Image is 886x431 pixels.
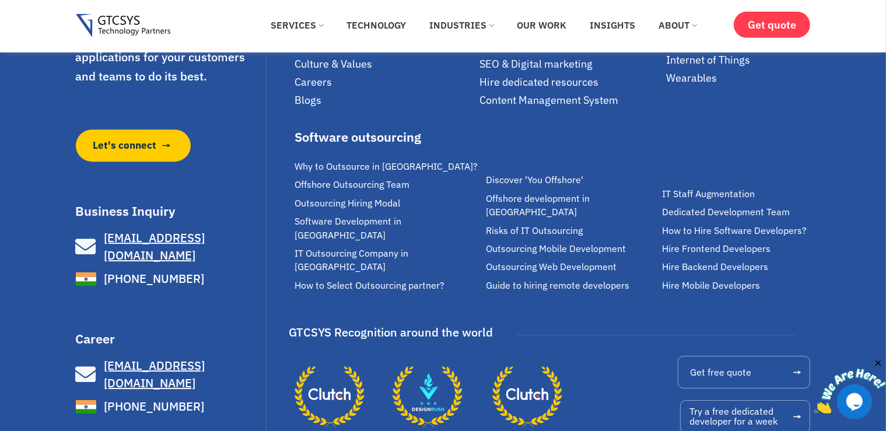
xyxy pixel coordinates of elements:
span: Try a free dedicated developer for a week [689,407,778,427]
a: Hire Backend Developers [662,260,817,274]
a: Technology [338,12,415,38]
span: Culture & Values [295,57,372,71]
a: Outsourcing Mobile Development [486,242,656,255]
a: Content Management System [479,93,660,107]
span: Risks of IT Outsourcing [486,224,583,237]
a: Let's connect [76,129,191,162]
a: Careers [295,75,474,89]
a: Services [262,12,332,38]
a: Industries [421,12,502,38]
span: Outsourcing Web Development [486,260,617,274]
a: Outsourcing Hiring Modal [295,197,480,210]
a: SEO & Digital marketing [479,57,660,71]
div: Software outsourcing [295,131,480,143]
span: [PHONE_NUMBER] [101,270,204,288]
a: Risks of IT Outsourcing [486,224,656,237]
span: [PHONE_NUMBER] [101,398,204,415]
a: Get free quote [678,356,810,388]
div: GTCSYS Recognition around the world [289,321,493,344]
h3: Business Inquiry [76,205,264,218]
a: Hire Mobile Developers [662,279,817,292]
a: Offshore Outsourcing Team [295,178,480,191]
span: [EMAIL_ADDRESS][DOMAIN_NAME] [104,230,205,263]
a: About [650,12,705,38]
a: [PHONE_NUMBER] [76,397,264,417]
h3: Career [76,332,264,345]
span: Outsourcing Hiring Modal [295,197,400,210]
span: [EMAIL_ADDRESS][DOMAIN_NAME] [104,358,205,391]
a: IT Outsourcing Company in [GEOGRAPHIC_DATA] [295,247,480,274]
a: [EMAIL_ADDRESS][DOMAIN_NAME] [76,357,264,392]
p: We make great software applications for your customers and teams to do its best. [76,29,264,86]
span: Hire dedicated resources [479,75,598,89]
span: Discover 'You Offshore' [486,173,583,187]
a: Discover 'You Offshore' [486,173,656,187]
span: Internet of Things [666,53,750,66]
a: Internet of Things [666,53,811,66]
a: Outsourcing Web Development [486,260,656,274]
a: Why to Outsource in [GEOGRAPHIC_DATA]? [295,160,480,173]
img: Gtcsys logo [76,14,171,38]
a: Hire Frontend Developers [662,242,817,255]
span: Dedicated Development Team [662,205,790,219]
span: Wearables [666,71,717,85]
span: Hire Mobile Developers [662,279,760,292]
span: Get quote [748,19,796,31]
a: IT Staff Augmentation [662,187,817,201]
span: Content Management System [479,93,618,107]
a: Offshore development in [GEOGRAPHIC_DATA] [486,192,656,219]
a: Wearables [666,71,811,85]
span: Let's connect [93,138,157,153]
span: Guide to hiring remote developers [486,279,629,292]
span: Blogs [295,93,321,107]
a: Insights [581,12,644,38]
a: Culture & Values [295,57,474,71]
a: Blogs [295,93,474,107]
a: Our Work [508,12,575,38]
a: How to Select Outsourcing partner? [295,279,480,292]
span: SEO & Digital marketing [479,57,593,71]
a: Software Development in [GEOGRAPHIC_DATA] [295,215,480,242]
a: Get quote [734,12,810,38]
a: Dedicated Development Team [662,205,817,219]
a: Hire dedicated resources [479,75,660,89]
span: Outsourcing Mobile Development [486,242,626,255]
span: Careers [295,75,332,89]
a: How to Hire Software Developers? [662,224,817,237]
a: Guide to hiring remote developers [486,279,656,292]
span: How to Hire Software Developers? [662,224,807,237]
a: [EMAIL_ADDRESS][DOMAIN_NAME] [76,229,264,264]
span: Hire Backend Developers [662,260,768,274]
span: Why to Outsource in [GEOGRAPHIC_DATA]? [295,160,478,173]
span: How to Select Outsourcing partner? [295,279,444,292]
iframe: chat widget [814,358,886,414]
span: IT Staff Augmentation [662,187,755,201]
a: [PHONE_NUMBER] [76,269,264,289]
span: Hire Frontend Developers [662,242,771,255]
span: Get free quote [690,367,751,377]
span: Offshore Outsourcing Team [295,178,409,191]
